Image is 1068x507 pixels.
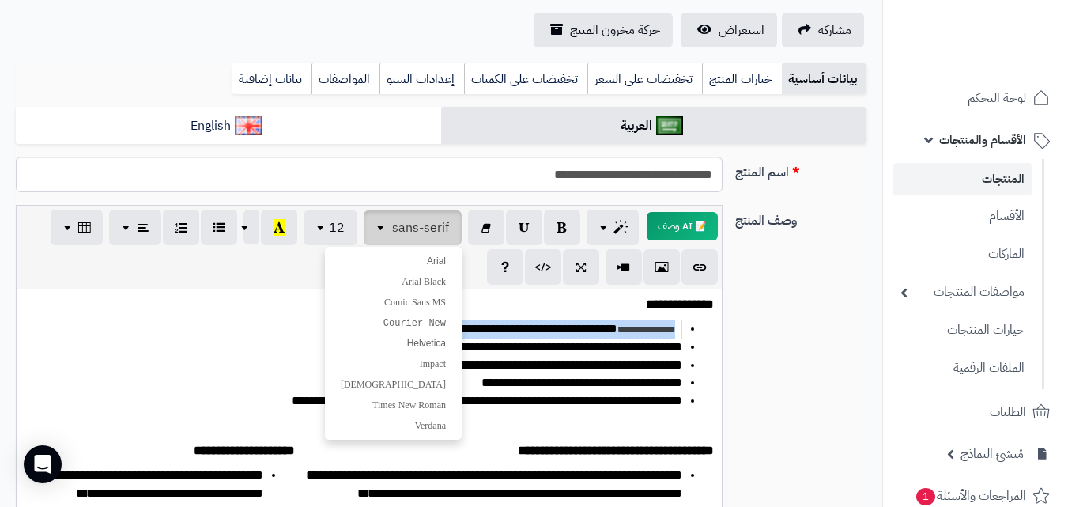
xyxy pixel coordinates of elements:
span: Impact [420,358,446,369]
a: لوحة التحكم [893,79,1059,117]
div: دواء cobal 500. This is a keyword you provided. [372,320,675,339]
a: Verdana [325,415,462,436]
a: الطلبات [893,393,1059,431]
a: حركة مخزون المنتج [534,13,673,47]
button: sans-serif [364,210,462,245]
span: مُنشئ النماذج [960,443,1024,465]
a: خيارات المنتجات [893,313,1032,347]
label: اسم المنتج [729,157,873,182]
span: لوحة التحكم [968,87,1026,109]
a: إعدادات السيو [379,63,464,95]
span: Verdana [415,420,446,431]
a: الماركات [893,237,1032,271]
span: المراجعات والأسئلة [915,485,1026,507]
a: Arial Black [325,271,462,292]
a: المنتجات [893,163,1032,195]
a: مواصفات المنتجات [893,275,1032,309]
span: Arial Black [402,276,446,287]
div: v 4.0.25 [44,25,77,38]
a: الأقسام [893,199,1032,233]
div: Open Intercom Messenger [24,445,62,483]
span: sans-serif [392,218,449,237]
button: 12 [304,210,357,245]
img: tab_domain_overview_orange.svg [43,92,55,104]
a: Courier New [325,312,462,333]
a: Helvetica [325,333,462,354]
span: الطلبات [990,401,1026,423]
a: Comic Sans MS [325,292,462,312]
span: Helvetica [407,338,446,349]
div: Domain: [DOMAIN_NAME] [41,41,174,54]
a: [DEMOGRAPHIC_DATA] [325,374,462,395]
a: العربية [441,107,866,146]
a: Times New Roman [325,395,462,415]
a: المواصفات [311,63,379,95]
span: Comic Sans MS [384,297,446,308]
span: 12 [329,218,345,237]
span: 1 [916,488,935,505]
img: English [235,116,262,135]
a: تخفيضات على السعر [587,63,702,95]
img: العربية [656,116,684,135]
img: tab_keywords_by_traffic_grey.svg [157,92,170,104]
a: English [16,107,441,146]
span: استعراض [719,21,764,40]
button: 📝 AI وصف [647,212,718,240]
div: Keywords by Traffic [175,93,266,104]
img: website_grey.svg [25,41,38,54]
a: تخفيضات على الكميات [464,63,587,95]
span: [DEMOGRAPHIC_DATA] [341,379,446,390]
span: Times New Roman [372,399,446,411]
a: بيانات إضافية [232,63,311,95]
span: Courier New [383,318,446,329]
a: مشاركه [782,13,864,47]
img: logo_orange.svg [25,25,38,38]
span: مشاركه [818,21,851,40]
a: Impact [325,354,462,374]
a: استعراض [681,13,777,47]
label: وصف المنتج [729,205,873,230]
a: بيانات أساسية [782,63,866,95]
span: حركة مخزون المنتج [570,21,660,40]
div: Domain Overview [60,93,142,104]
a: خيارات المنتج [702,63,782,95]
span: Arial [427,255,446,267]
a: الملفات الرقمية [893,351,1032,385]
span: الأقسام والمنتجات [939,129,1026,151]
a: Arial [325,251,462,271]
